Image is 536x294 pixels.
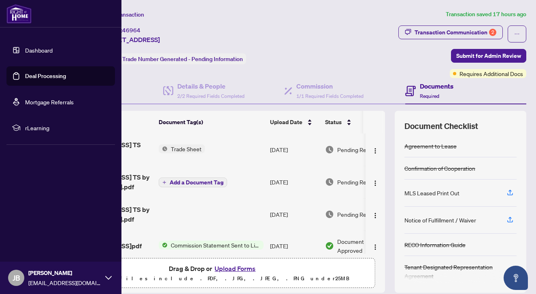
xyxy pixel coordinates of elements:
[25,72,66,80] a: Deal Processing
[404,188,459,197] div: MLS Leased Print Out
[28,269,101,277] span: [PERSON_NAME]
[325,241,334,250] img: Document Status
[325,178,334,186] img: Document Status
[404,164,475,173] div: Confirmation of Cooperation
[159,144,168,153] img: Status Icon
[100,35,160,44] span: [STREET_ADDRESS]
[369,239,382,252] button: Logo
[398,25,503,39] button: Transaction Communication2
[404,121,478,132] span: Document Checklist
[100,53,246,64] div: Status:
[52,258,375,288] span: Drag & Drop orUpload FormsSupported files include .PDF, .JPG, .JPEG, .PNG under25MB
[57,274,370,283] p: Supported files include .PDF, .JPG, .JPEG, .PNG under 25 MB
[504,266,528,290] button: Open asap
[159,144,205,153] button: Status IconTrade Sheet
[369,143,382,156] button: Logo
[372,244,379,250] img: Logo
[6,4,32,23] img: logo
[170,180,223,185] span: Add a Document Tag
[270,118,302,127] span: Upload Date
[159,178,227,187] button: Add a Document Tag
[267,231,322,261] td: [DATE]
[337,210,378,219] span: Pending Review
[25,47,53,54] a: Dashboard
[404,216,476,224] div: Notice of Fulfillment / Waiver
[322,111,391,133] th: Status
[337,178,378,186] span: Pending Review
[155,111,267,133] th: Document Tag(s)
[25,98,74,106] a: Mortgage Referrals
[159,177,227,188] button: Add a Document Tag
[162,180,166,184] span: plus
[177,93,245,99] span: 2/2 Required Fields Completed
[168,144,205,153] span: Trade Sheet
[372,212,379,219] img: Logo
[267,133,322,166] td: [DATE]
[372,148,379,154] img: Logo
[446,10,526,19] article: Transaction saved 17 hours ago
[296,93,364,99] span: 1/1 Required Fields Completed
[122,55,243,63] span: Trade Number Generated - Pending Information
[159,241,168,250] img: Status Icon
[159,241,264,250] button: Status IconCommission Statement Sent to Listing Brokerage
[25,123,109,132] span: rLearning
[372,180,379,186] img: Logo
[28,278,101,287] span: [EMAIL_ADDRESS][DOMAIN_NAME]
[451,49,526,63] button: Submit for Admin Review
[369,176,382,188] button: Logo
[101,11,144,18] span: View Transaction
[325,210,334,219] img: Document Status
[177,81,245,91] h4: Details & People
[514,31,520,37] span: ellipsis
[404,142,457,150] div: Agreement to Lease
[404,240,466,249] div: RECO Information Guide
[415,26,496,39] div: Transaction Communication
[267,198,322,231] td: [DATE]
[168,241,264,250] span: Commission Statement Sent to Listing Brokerage
[267,111,322,133] th: Upload Date
[325,118,342,127] span: Status
[404,262,517,280] div: Tenant Designated Representation Agreement
[212,263,258,274] button: Upload Forms
[325,145,334,154] img: Document Status
[296,81,364,91] h4: Commission
[489,29,496,36] div: 2
[420,93,439,99] span: Required
[122,27,140,34] span: 46964
[369,208,382,221] button: Logo
[267,166,322,198] td: [DATE]
[420,81,453,91] h4: Documents
[13,272,20,283] span: JB
[459,69,523,78] span: Requires Additional Docs
[456,49,521,62] span: Submit for Admin Review
[337,237,387,255] span: Document Approved
[169,263,258,274] span: Drag & Drop or
[337,145,378,154] span: Pending Review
